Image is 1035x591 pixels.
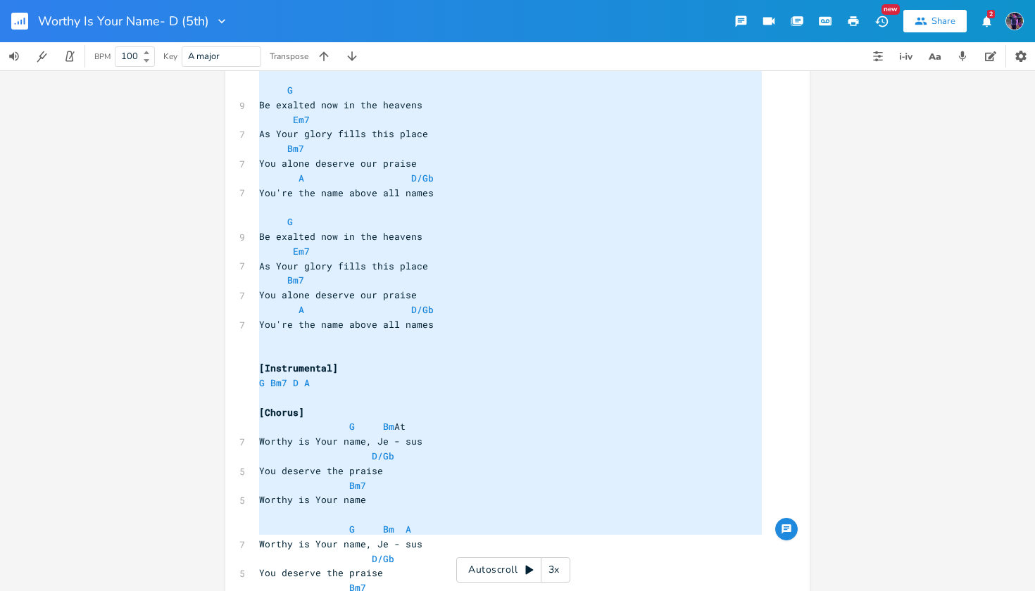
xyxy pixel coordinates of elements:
[259,230,422,243] span: Be exalted now in the heavens
[287,215,293,228] span: G
[287,274,304,286] span: Bm7
[259,566,383,579] span: You deserve the praise
[372,552,394,565] span: D/Gb
[259,406,304,419] span: [Chorus]
[882,4,900,15] div: New
[259,186,434,199] span: You're the name above all names
[541,557,567,583] div: 3x
[304,376,310,389] span: A
[299,303,304,316] span: A
[259,260,428,272] span: As Your glory fills this place
[1005,12,1024,30] img: ngunthalian100
[270,52,308,61] div: Transpose
[383,420,394,433] span: Bm
[411,303,434,316] span: D/Gb
[94,53,111,61] div: BPM
[259,157,417,170] span: You alone deserve our praise
[293,376,299,389] span: D
[903,10,967,32] button: Share
[372,450,394,462] span: D/Gb
[287,142,304,155] span: Bm7
[38,15,209,27] span: Worthy Is Your Name- D (5th)
[259,99,422,111] span: Be exalted now in the heavens
[259,362,338,374] span: [Instrumental]
[259,538,422,550] span: Worthy is Your name, Je - sus
[270,376,287,389] span: Bm7
[931,15,955,27] div: Share
[259,464,383,477] span: You deserve the praise
[259,420,406,433] span: At
[163,52,177,61] div: Key
[987,10,995,18] div: 2
[259,127,428,140] span: As Your glory fills this place
[259,493,366,506] span: Worthy is Your name
[456,557,570,583] div: Autoscroll
[383,523,394,535] span: Bm
[259,435,422,447] span: Worthy is Your name, Je - sus
[972,8,1000,34] button: 2
[867,8,896,34] button: New
[259,318,434,331] span: You're the name above all names
[293,113,310,126] span: Em7
[259,376,265,389] span: G
[349,479,366,492] span: Bm7
[259,288,417,301] span: You alone deserve our praise
[406,523,411,535] span: A
[349,523,355,535] span: G
[299,172,304,184] span: A
[293,245,310,258] span: Em7
[188,50,220,63] span: A major
[287,84,293,96] span: G
[411,172,434,184] span: D/Gb
[349,420,355,433] span: G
